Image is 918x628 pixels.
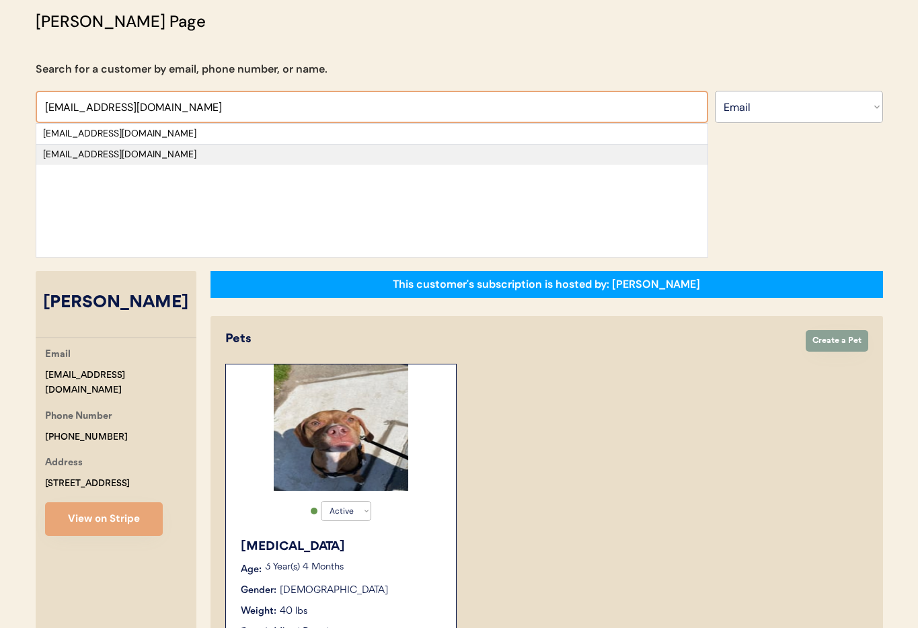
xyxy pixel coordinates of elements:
[36,9,206,34] div: [PERSON_NAME] Page
[241,584,276,598] div: Gender:
[241,538,443,556] div: [MEDICAL_DATA]
[265,563,443,572] p: 3 Year(s) 4 Months
[274,364,408,491] img: IMG_5366.jpeg
[45,455,83,472] div: Address
[225,330,792,348] div: Pets
[36,91,708,123] input: Search by email
[45,368,196,399] div: [EMAIL_ADDRESS][DOMAIN_NAME]
[43,148,701,161] div: [EMAIL_ADDRESS][DOMAIN_NAME]
[806,330,868,352] button: Create a Pet
[241,563,262,577] div: Age:
[280,584,388,598] div: [DEMOGRAPHIC_DATA]
[43,127,701,141] div: [EMAIL_ADDRESS][DOMAIN_NAME]
[241,604,276,619] div: Weight:
[45,409,112,426] div: Phone Number
[45,476,130,492] div: [STREET_ADDRESS]
[45,502,163,536] button: View on Stripe
[45,430,128,445] div: [PHONE_NUMBER]
[393,277,700,292] div: This customer's subscription is hosted by: [PERSON_NAME]
[45,347,71,364] div: Email
[36,290,196,316] div: [PERSON_NAME]
[36,61,328,77] div: Search for a customer by email, phone number, or name.
[280,604,307,619] div: 40 lbs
